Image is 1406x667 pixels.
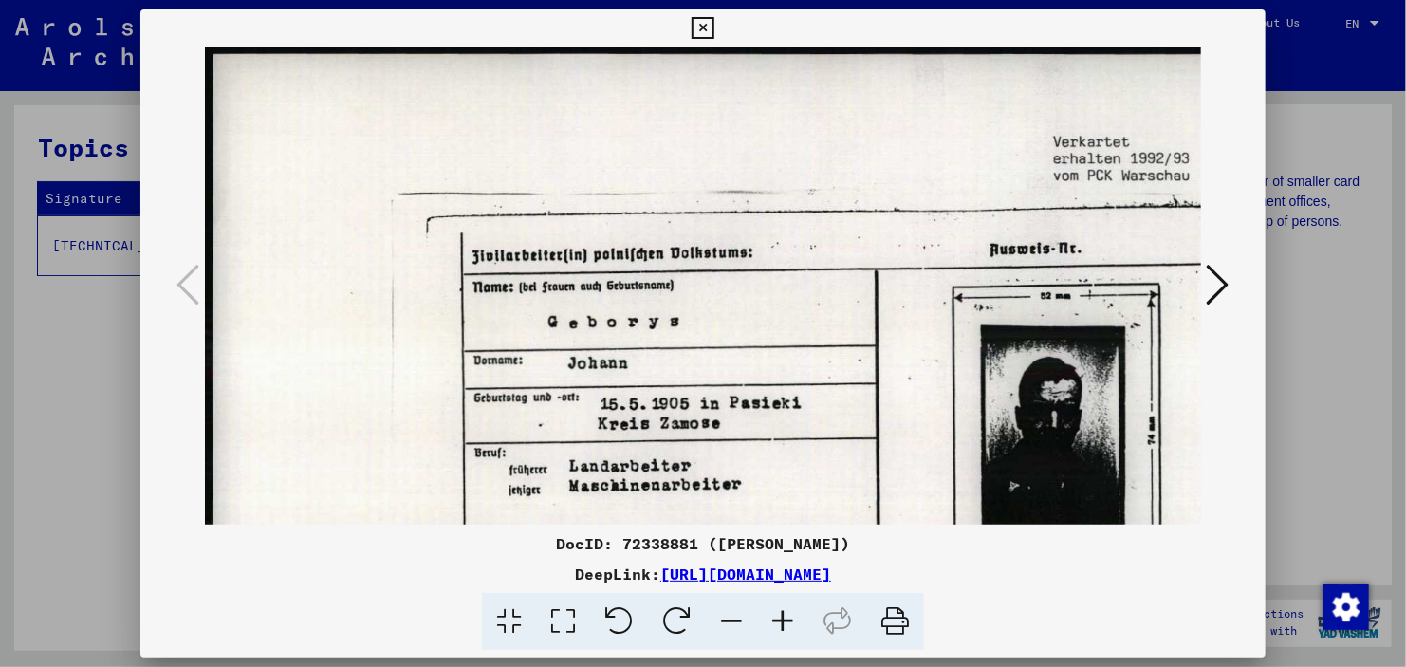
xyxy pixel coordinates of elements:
div: DeepLink: [140,563,1266,585]
div: Change consent [1323,584,1368,629]
a: [URL][DOMAIN_NAME] [660,565,831,584]
div: DocID: 72338881 ([PERSON_NAME]) [140,532,1266,555]
img: Change consent [1323,584,1369,630]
